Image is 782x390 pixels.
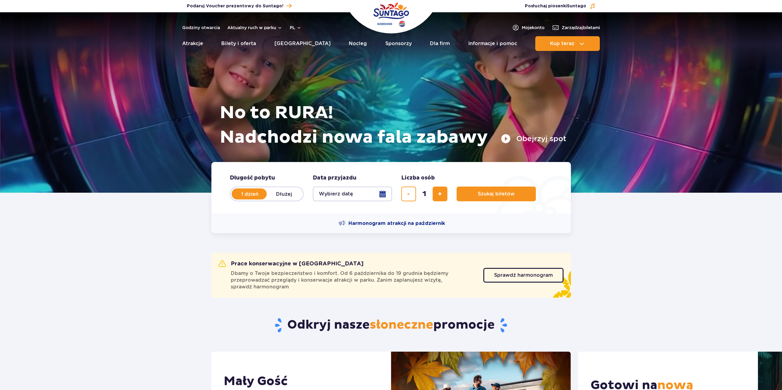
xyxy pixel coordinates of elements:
[525,3,586,9] span: Posłuchaj piosenki
[187,2,292,10] a: Podaruj Voucher prezentowy do Suntago!
[522,25,544,31] span: Moje konto
[187,3,283,9] span: Podaruj Voucher prezentowy do Suntago!
[290,25,301,31] button: pl
[231,270,476,290] span: Dbamy o Twoje bezpieczeństwo i komfort. Od 6 października do 19 grudnia będziemy przeprowadzać pr...
[567,4,586,8] span: Suntago
[218,260,363,268] h2: Prace konserwacyjne w [GEOGRAPHIC_DATA]
[232,187,267,200] label: 1 dzień
[313,187,392,201] button: Wybierz datę
[182,36,203,51] a: Atrakcje
[417,187,432,201] input: liczba biletów
[227,25,282,30] button: Aktualny ruch w parku
[370,317,433,333] span: słoneczne
[230,174,275,182] span: Długość pobytu
[468,36,517,51] a: Informacje i pomoc
[512,24,544,31] a: Mojekonto
[182,25,220,31] a: Godziny otwarcia
[211,317,571,333] h2: Odkryj nasze promocje
[339,220,445,227] a: Harmonogram atrakcji na październik
[494,273,553,278] span: Sprawdź harmonogram
[401,174,435,182] span: Liczba osób
[501,134,566,144] button: Obejrzyj spot
[348,220,445,227] span: Harmonogram atrakcji na październik
[483,268,564,283] a: Sprawdź harmonogram
[211,162,571,214] form: Planowanie wizyty w Park of Poland
[401,187,416,201] button: usuń bilet
[430,36,450,51] a: Dla firm
[349,36,367,51] a: Nocleg
[433,187,447,201] button: dodaj bilet
[220,101,566,150] h1: No to RURA! Nadchodzi nowa fala zabawy
[274,36,331,51] a: [GEOGRAPHIC_DATA]
[525,3,595,9] button: Posłuchaj piosenkiSuntago
[313,174,356,182] span: Data przyjazdu
[535,36,600,51] button: Kup teraz
[550,41,574,46] span: Kup teraz
[562,25,600,31] span: Zarządzaj biletami
[457,187,536,201] button: Szukaj biletów
[385,36,412,51] a: Sponsorzy
[267,187,302,200] label: Dłużej
[221,36,256,51] a: Bilety i oferta
[478,191,515,197] span: Szukaj biletów
[552,24,600,31] a: Zarządzajbiletami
